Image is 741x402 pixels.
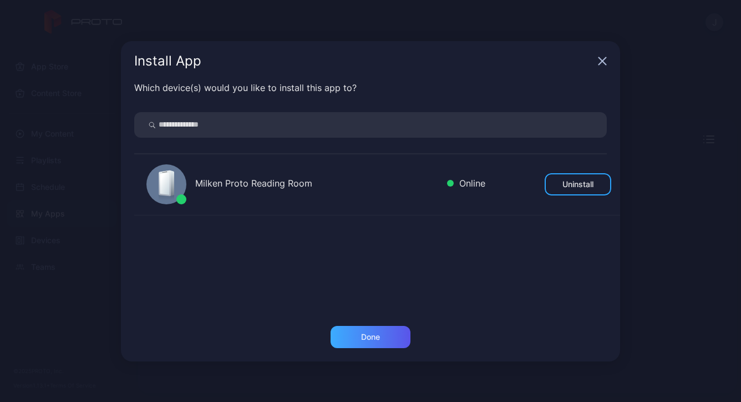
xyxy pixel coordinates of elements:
div: Install App [134,54,593,68]
div: Which device(s) would you like to install this app to? [134,81,607,94]
div: Uninstall [562,180,593,189]
div: Online [447,177,485,193]
button: Uninstall [545,173,611,195]
button: Done [331,326,410,348]
div: Milken Proto Reading Room [195,177,438,193]
div: Done [361,333,380,341]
